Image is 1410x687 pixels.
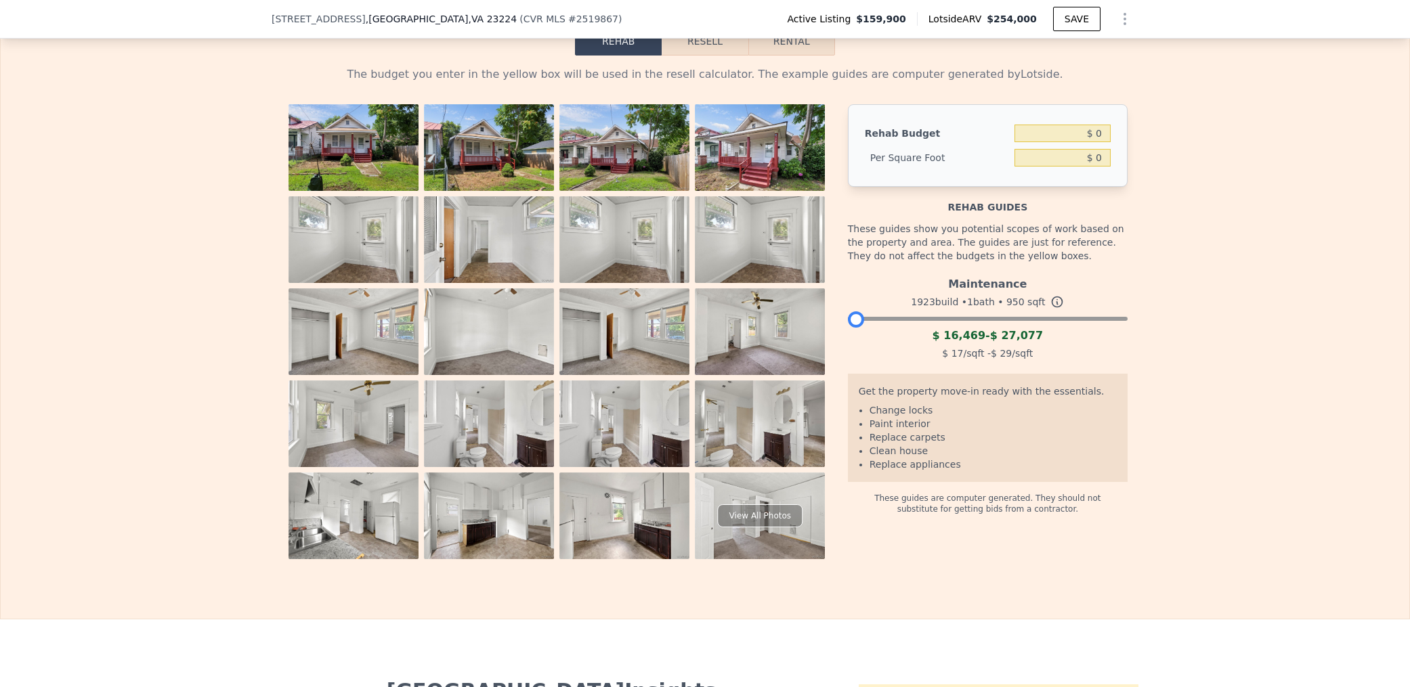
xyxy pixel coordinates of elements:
[987,14,1037,24] span: $254,000
[424,196,554,283] img: Property Photo 6
[695,380,825,467] img: Property Photo 16
[848,344,1128,363] div: /sqft - /sqft
[990,329,1043,342] span: $ 27,077
[870,444,1117,458] li: Clean house
[870,403,1117,417] li: Change locks
[424,288,554,375] img: Property Photo 10
[748,27,835,56] button: Rental
[870,417,1117,430] li: Paint interior
[366,12,517,26] span: , [GEOGRAPHIC_DATA]
[524,14,565,24] span: CVR MLS
[282,66,1128,83] div: The budget you enter in the yellow box will be used in the resell calculator. The example guides ...
[272,12,366,26] span: [STREET_ADDRESS]
[559,196,689,283] img: Property Photo 7
[695,288,825,375] img: Property Photo 12
[859,384,1117,403] div: Get the property move-in ready with the essentials.
[289,104,419,191] img: Property Photo 1
[424,380,554,467] img: Property Photo 14
[928,12,987,26] span: Lotside ARV
[695,472,825,559] img: Property Photo 20
[787,12,856,26] span: Active Listing
[856,12,906,26] span: $159,900
[519,12,622,26] div: ( )
[933,329,985,342] span: $ 16,469
[718,504,803,527] div: View All Photos
[559,380,689,467] img: Property Photo 15
[848,328,1128,344] div: -
[848,214,1128,271] div: These guides show you potential scopes of work based on the property and area. The guides are jus...
[865,121,1009,146] div: Rehab Budget
[289,380,419,467] img: Property Photo 13
[695,196,825,283] img: Property Photo 8
[559,472,689,559] img: Property Photo 19
[1053,7,1101,31] button: SAVE
[848,292,1128,311] div: 1923 build • 1 bath • sqft
[424,104,554,191] img: Property Photo 2
[289,472,419,559] img: Property Photo 17
[695,104,825,191] img: Property Photo 4
[568,14,618,24] span: # 2519867
[848,482,1128,514] div: These guides are computer generated. They should not substitute for getting bids from a contractor.
[575,27,662,56] button: Rehab
[1111,5,1138,32] button: Show Options
[870,430,1117,444] li: Replace carpets
[942,348,963,359] span: $ 17
[662,27,748,56] button: Resell
[559,288,689,375] img: Property Photo 11
[289,196,419,283] img: Property Photo 5
[289,288,419,375] img: Property Photo 9
[848,271,1128,292] div: Maintenance
[424,472,554,559] img: Property Photo 18
[848,187,1128,214] div: Rehab guides
[559,104,689,191] img: Property Photo 3
[991,348,1012,359] span: $ 29
[865,146,1009,170] div: Per Square Foot
[1006,296,1025,307] span: 950
[468,14,517,24] span: , VA 23224
[870,458,1117,471] li: Replace appliances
